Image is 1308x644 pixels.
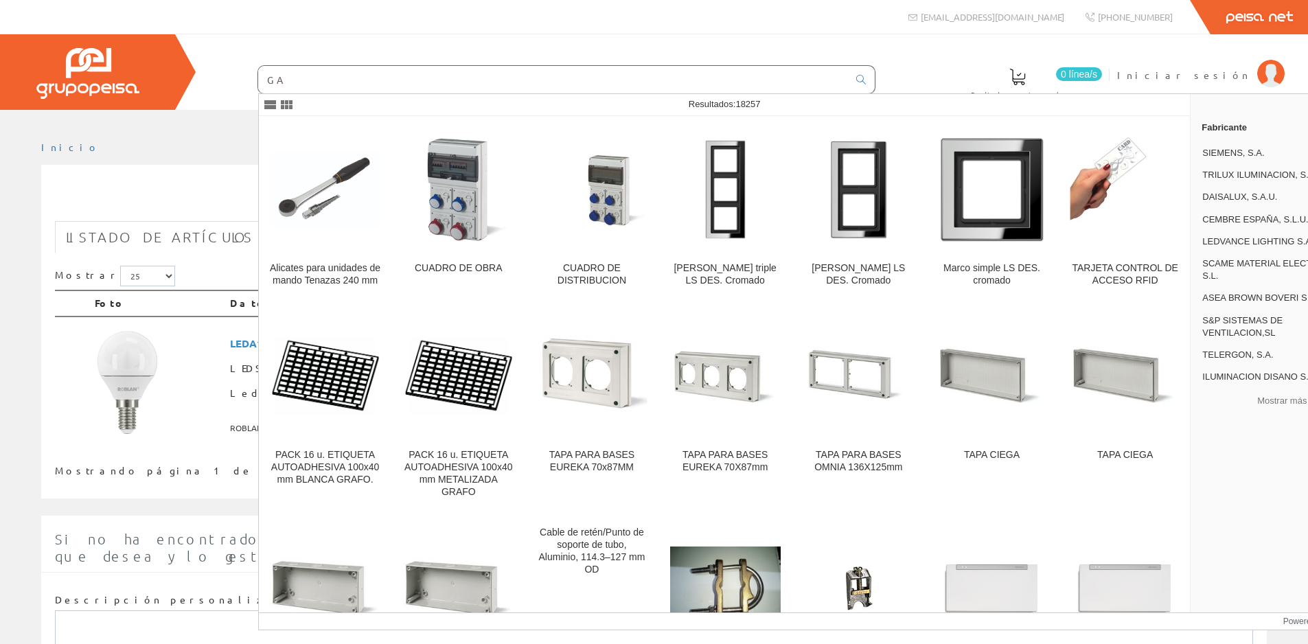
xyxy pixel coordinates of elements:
[55,221,264,253] a: Listado de artículos
[270,262,380,287] div: Alicates para unidades de mando Tenazas 240 mm
[536,321,647,432] img: TAPA PARA BASES EUREKA 70x87MM
[921,11,1064,23] span: [EMAIL_ADDRESS][DOMAIN_NAME]
[659,117,792,303] a: Marco triple LS DES. Cromado [PERSON_NAME] triple LS DES. Cromado
[1059,303,1191,514] a: TAPA CIEGA TAPA CIEGA
[1070,262,1180,287] div: TARJETA CONTROL DE ACCESO RFID
[1070,449,1180,461] div: TAPA CIEGA
[89,290,225,317] th: Foto
[270,533,380,643] img: BASE CAJA MURAL
[937,134,1047,244] img: Marco simple LS DES. cromado
[803,449,914,474] div: TAPA PARA BASES OMNIA 136X125mm
[259,117,391,303] a: Alicates para unidades de mando Tenazas 240 mm Alicates para unidades de mando Tenazas 240 mm
[792,117,925,303] a: Marco doble LS DES. Cromado [PERSON_NAME] LS DES. Cromado
[926,303,1058,514] a: TAPA CIEGA TAPA CIEGA
[55,187,1253,214] h1: LEDS0807
[403,533,514,643] img: BASE CAJA MURAL
[120,266,175,286] select: Mostrar
[937,321,1047,432] img: TAPA CIEGA
[670,547,781,630] img: Conector tierra a tubo 120/150 M-10 Sicame
[1070,134,1180,244] img: TARJETA CONTROL DE ACCESO RFID
[1056,67,1102,81] span: 0 línea/s
[670,449,781,474] div: TAPA PARA BASES EUREKA 70X87mm
[1117,68,1250,82] span: Iniciar sesión
[792,303,925,514] a: TAPA PARA BASES OMNIA 136X125mm TAPA PARA BASES OMNIA 136X125mm
[403,449,514,498] div: PACK 16 u. ETIQUETA AUTOADHESIVA 100x40 mm METALIZADA GRAFO
[230,356,1248,381] span: LEDS0807
[55,531,1250,564] span: Si no ha encontrado algún artículo en nuestro catálogo introduzca aquí la cantidad y la descripci...
[1070,321,1180,432] img: TAPA CIEGA
[536,449,647,474] div: TAPA PARA BASES EUREKA 70x87MM
[670,321,781,432] img: TAPA PARA BASES EUREKA 70X87mm
[270,336,380,417] img: PACK 16 u. ETIQUETA AUTOADHESIVA 100x40 mm BLANCA GRAFO.
[230,331,1248,356] span: LEDA1505E14C
[95,331,159,434] img: Foto artículo Led esferica 5w calido 3000k e14 396lm 175-250v Roblan (93x150)
[659,303,792,514] a: TAPA PARA BASES EUREKA 70X87mm TAPA PARA BASES EUREKA 70X87mm
[926,117,1058,303] a: Marco simple LS DES. cromado Marco simple LS DES. cromado
[41,141,100,153] a: Inicio
[735,99,760,109] span: 18257
[536,527,647,576] div: Cable de retén/Punto de soporte de tubo, Aluminio, 114.3–127 mm OD
[803,262,914,287] div: [PERSON_NAME] LS DES. Cromado
[270,152,380,228] img: Alicates para unidades de mando Tenazas 240 mm
[937,449,1047,461] div: TAPA CIEGA
[536,134,647,244] img: CUADRO DE DISTRIBUCION
[670,262,781,287] div: [PERSON_NAME] triple LS DES. Cromado
[403,262,514,275] div: CUADRO DE OBRA
[403,336,514,417] img: PACK 16 u. ETIQUETA AUTOADHESIVA 100x40 mm METALIZADA GRAFO
[1098,11,1173,23] span: [PHONE_NUMBER]
[525,303,658,514] a: TAPA PARA BASES EUREKA 70x87MM TAPA PARA BASES EUREKA 70x87MM
[536,262,647,287] div: CUADRO DE DISTRIBUCION
[1059,117,1191,303] a: TARJETA CONTROL DE ACCESO RFID TARJETA CONTROL DE ACCESO RFID
[258,66,848,93] input: Buscar ...
[270,449,380,486] div: PACK 16 u. ETIQUETA AUTOADHESIVA 100x40 mm BLANCA GRAFO.
[689,99,761,109] span: Resultados:
[259,303,391,514] a: PACK 16 u. ETIQUETA AUTOADHESIVA 100x40 mm BLANCA GRAFO. PACK 16 u. ETIQUETA AUTOADHESIVA 100x40 ...
[670,134,781,244] img: Marco triple LS DES. Cromado
[392,117,525,303] a: CUADRO DE OBRA CUADRO DE OBRA
[55,459,542,478] div: Mostrando página 1 de 1
[230,417,1248,439] span: ROBLAN EUROPA S.A.
[525,117,658,303] a: CUADRO DE DISTRIBUCION CUADRO DE DISTRIBUCION
[1070,538,1180,638] img: GALIA LD 2P3 TCA
[55,593,299,607] label: Descripción personalizada
[937,538,1047,638] img: GALIA LD 3P3 TCA
[803,134,914,244] img: Marco doble LS DES. Cromado
[36,48,139,99] img: Grupo Peisa
[937,262,1047,287] div: Marco simple LS DES. cromado
[803,533,914,643] img: Garras Para Placas Sol Teide Bjc (bolsa 50 Uds)
[803,321,914,432] img: TAPA PARA BASES OMNIA 136X125mm
[392,303,525,514] a: PACK 16 u. ETIQUETA AUTOADHESIVA 100x40 mm METALIZADA GRAFO PACK 16 u. ETIQUETA AUTOADHESIVA 100x...
[230,381,1248,406] span: Led esferica 5w calido 3000k e14 396lm 175-250v [PERSON_NAME]
[55,266,175,286] label: Mostrar
[1117,57,1285,70] a: Iniciar sesión
[971,88,1064,102] span: Pedido actual
[403,134,514,244] img: CUADRO DE OBRA
[225,290,1253,317] th: Datos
